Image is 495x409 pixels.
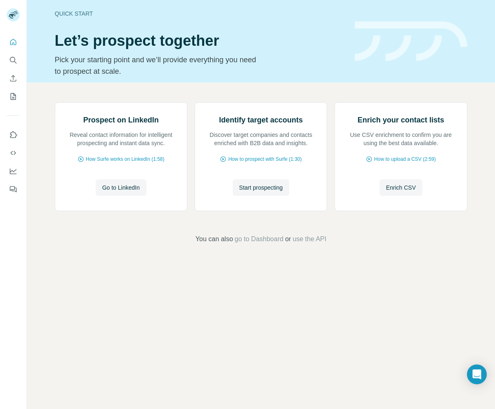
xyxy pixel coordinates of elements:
[7,89,20,104] button: My lists
[467,364,487,384] div: Open Intercom Messenger
[55,9,345,18] div: Quick start
[219,114,303,126] h2: Identify target accounts
[86,155,165,163] span: How Surfe works on LinkedIn (1:58)
[355,21,467,61] img: banner
[96,179,146,196] button: Go to LinkedIn
[233,179,290,196] button: Start prospecting
[228,155,302,163] span: How to prospect with Surfe (1:30)
[55,33,345,49] h1: Let’s prospect together
[285,234,291,244] span: or
[374,155,436,163] span: How to upload a CSV (2:59)
[102,183,140,192] span: Go to LinkedIn
[55,54,262,77] p: Pick your starting point and we’ll provide everything you need to prospect at scale.
[343,131,458,147] p: Use CSV enrichment to confirm you are using the best data available.
[7,182,20,197] button: Feedback
[235,234,283,244] button: go to Dashboard
[239,183,283,192] span: Start prospecting
[7,35,20,49] button: Quick start
[7,53,20,68] button: Search
[196,234,233,244] span: You can also
[7,146,20,160] button: Use Surfe API
[7,71,20,86] button: Enrich CSV
[379,179,422,196] button: Enrich CSV
[386,183,416,192] span: Enrich CSV
[203,131,318,147] p: Discover target companies and contacts enriched with B2B data and insights.
[358,114,444,126] h2: Enrich your contact lists
[64,131,179,147] p: Reveal contact information for intelligent prospecting and instant data sync.
[83,114,159,126] h2: Prospect on LinkedIn
[292,234,326,244] button: use the API
[7,164,20,179] button: Dashboard
[7,127,20,142] button: Use Surfe on LinkedIn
